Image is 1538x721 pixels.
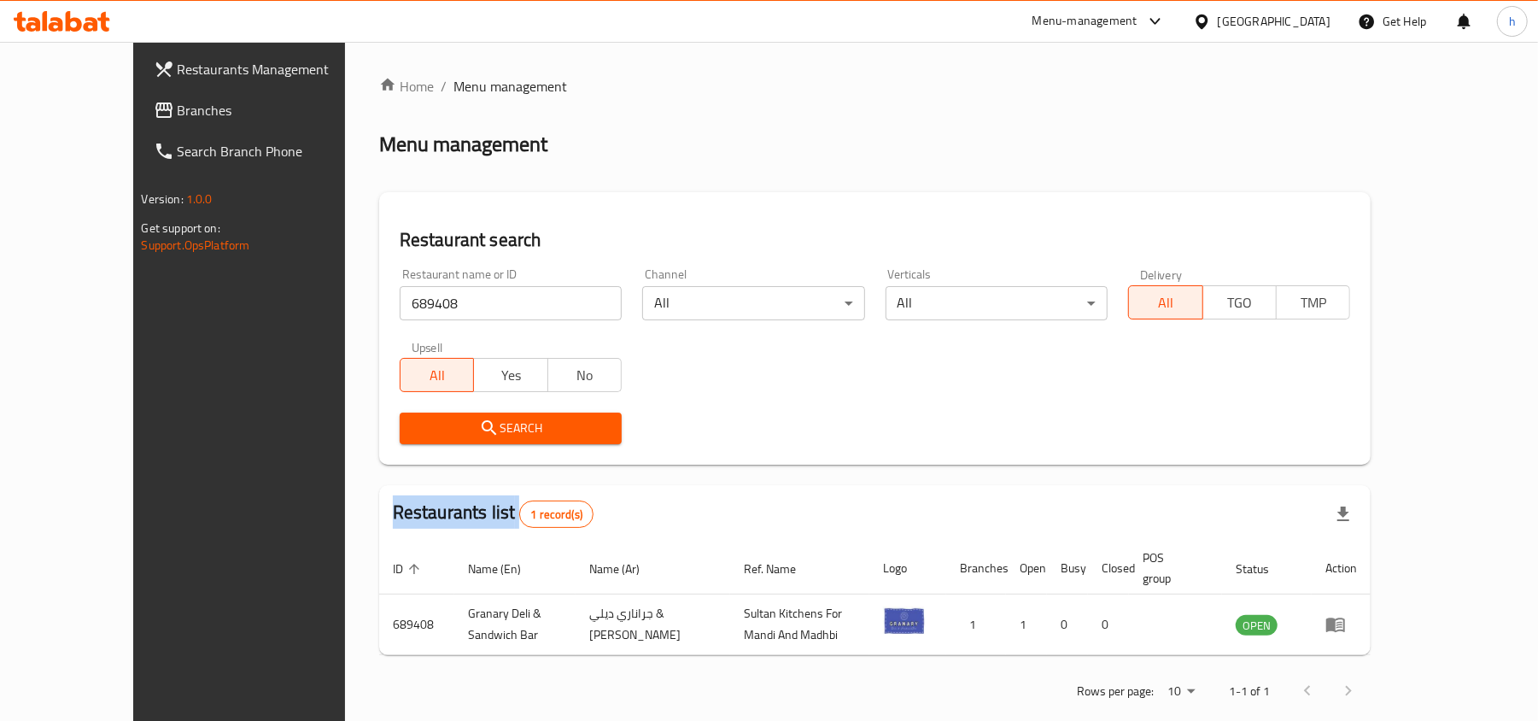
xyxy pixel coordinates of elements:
span: TMP [1284,290,1343,315]
span: Version: [142,188,184,210]
button: TMP [1276,285,1350,319]
span: POS group [1143,548,1202,589]
button: All [400,358,474,392]
button: TGO [1202,285,1277,319]
span: No [555,363,615,388]
th: Logo [869,542,946,595]
h2: Restaurants list [393,500,594,528]
span: Ref. Name [744,559,818,579]
p: Rows per page: [1077,681,1154,702]
span: 1.0.0 [186,188,213,210]
table: enhanced table [379,542,1371,655]
span: All [1136,290,1196,315]
span: TGO [1210,290,1270,315]
a: Restaurants Management [140,49,390,90]
p: 1-1 of 1 [1229,681,1270,702]
td: ⁠Granary Deli & Sandwich Bar [454,595,576,655]
span: 1 record(s) [520,507,593,523]
div: Menu [1325,614,1357,635]
div: [GEOGRAPHIC_DATA] [1218,12,1330,31]
span: Get support on: [142,217,220,239]
td: 1 [946,595,1006,655]
a: Search Branch Phone [140,131,390,172]
td: 0 [1047,595,1088,655]
div: Menu-management [1032,11,1137,32]
th: Branches [946,542,1006,595]
a: Support.OpsPlatform [142,234,250,256]
div: Total records count [519,501,594,528]
td: 689408 [379,595,454,655]
span: Branches [178,100,377,120]
nav: breadcrumb [379,76,1371,97]
span: Status [1236,559,1291,579]
th: Action [1312,542,1371,595]
a: Home [379,76,434,97]
span: Yes [481,363,541,388]
span: OPEN [1236,616,1278,636]
span: Restaurants Management [178,59,377,79]
img: ⁠Granary Deli & Sandwich Bar [883,600,926,642]
a: Branches [140,90,390,131]
h2: Restaurant search [400,227,1351,253]
div: Rows per page: [1161,679,1202,705]
button: No [547,358,622,392]
span: Name (Ar) [589,559,662,579]
input: Search for restaurant name or ID.. [400,286,622,320]
th: Closed [1088,542,1129,595]
button: Yes [473,358,547,392]
div: OPEN [1236,615,1278,636]
span: Search Branch Phone [178,141,377,161]
th: Busy [1047,542,1088,595]
span: ID [393,559,425,579]
label: Upsell [412,341,443,353]
button: Search [400,413,622,444]
span: All [407,363,467,388]
span: Name (En) [468,559,543,579]
td: جراناري ديلي & [PERSON_NAME] [576,595,730,655]
button: All [1128,285,1202,319]
span: Menu management [453,76,567,97]
label: Delivery [1140,268,1183,280]
div: All [642,286,864,320]
td: Sultan Kitchens For Mandi And Madhbi [730,595,869,655]
td: 0 [1088,595,1129,655]
div: Export file [1323,494,1364,535]
td: 1 [1006,595,1047,655]
span: h [1509,12,1516,31]
span: Search [413,418,608,439]
li: / [441,76,447,97]
div: All [886,286,1108,320]
h2: Menu management [379,131,547,158]
th: Open [1006,542,1047,595]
